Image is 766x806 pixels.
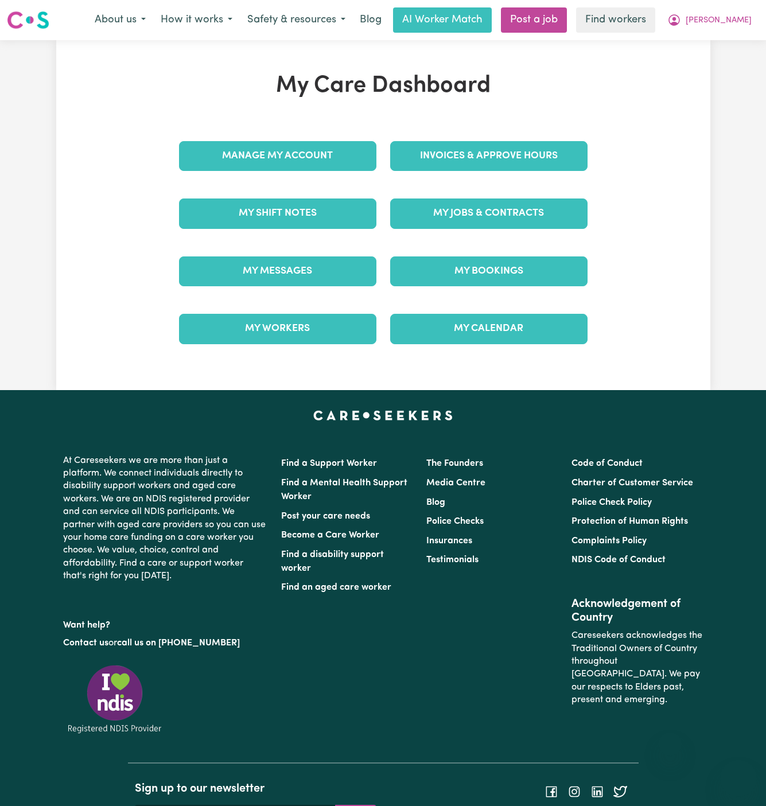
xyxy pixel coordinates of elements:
h1: My Care Dashboard [172,72,594,100]
a: Insurances [426,536,472,546]
img: Registered NDIS provider [63,663,166,735]
p: Want help? [63,614,267,632]
a: Post a job [501,7,567,33]
a: My Messages [179,256,376,286]
iframe: Close message [659,733,682,756]
a: Protection of Human Rights [571,517,688,526]
a: NDIS Code of Conduct [571,555,666,564]
a: Charter of Customer Service [571,478,693,488]
a: Invoices & Approve Hours [390,141,588,171]
a: AI Worker Match [393,7,492,33]
a: Careseekers home page [313,411,453,420]
span: [PERSON_NAME] [686,14,752,27]
button: My Account [660,8,759,32]
h2: Sign up to our newsletter [135,782,376,796]
button: About us [87,8,153,32]
iframe: Button to launch messaging window [720,760,757,797]
p: or [63,632,267,654]
a: Find a Mental Health Support Worker [281,478,407,501]
a: Follow Careseekers on LinkedIn [590,787,604,796]
a: My Bookings [390,256,588,286]
a: Follow Careseekers on Instagram [567,787,581,796]
a: My Calendar [390,314,588,344]
a: Contact us [63,638,108,648]
a: Follow Careseekers on Facebook [545,787,558,796]
p: Careseekers acknowledges the Traditional Owners of Country throughout [GEOGRAPHIC_DATA]. We pay o... [571,625,703,711]
a: Find workers [576,7,655,33]
a: My Shift Notes [179,198,376,228]
p: At Careseekers we are more than just a platform. We connect individuals directly to disability su... [63,450,267,587]
a: Find a disability support worker [281,550,384,573]
a: Find a Support Worker [281,459,377,468]
a: Police Checks [426,517,484,526]
a: Blog [426,498,445,507]
a: Manage My Account [179,141,376,171]
a: Follow Careseekers on Twitter [613,787,627,796]
a: Media Centre [426,478,485,488]
img: Careseekers logo [7,10,49,30]
a: Careseekers logo [7,7,49,33]
a: Become a Care Worker [281,531,379,540]
button: How it works [153,8,240,32]
a: Police Check Policy [571,498,652,507]
a: call us on [PHONE_NUMBER] [117,638,240,648]
a: Testimonials [426,555,479,564]
a: Blog [353,7,388,33]
a: The Founders [426,459,483,468]
a: Complaints Policy [571,536,647,546]
button: Safety & resources [240,8,353,32]
a: My Jobs & Contracts [390,198,588,228]
a: Find an aged care worker [281,583,391,592]
a: My Workers [179,314,376,344]
h2: Acknowledgement of Country [571,597,703,625]
a: Post your care needs [281,512,370,521]
a: Code of Conduct [571,459,643,468]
